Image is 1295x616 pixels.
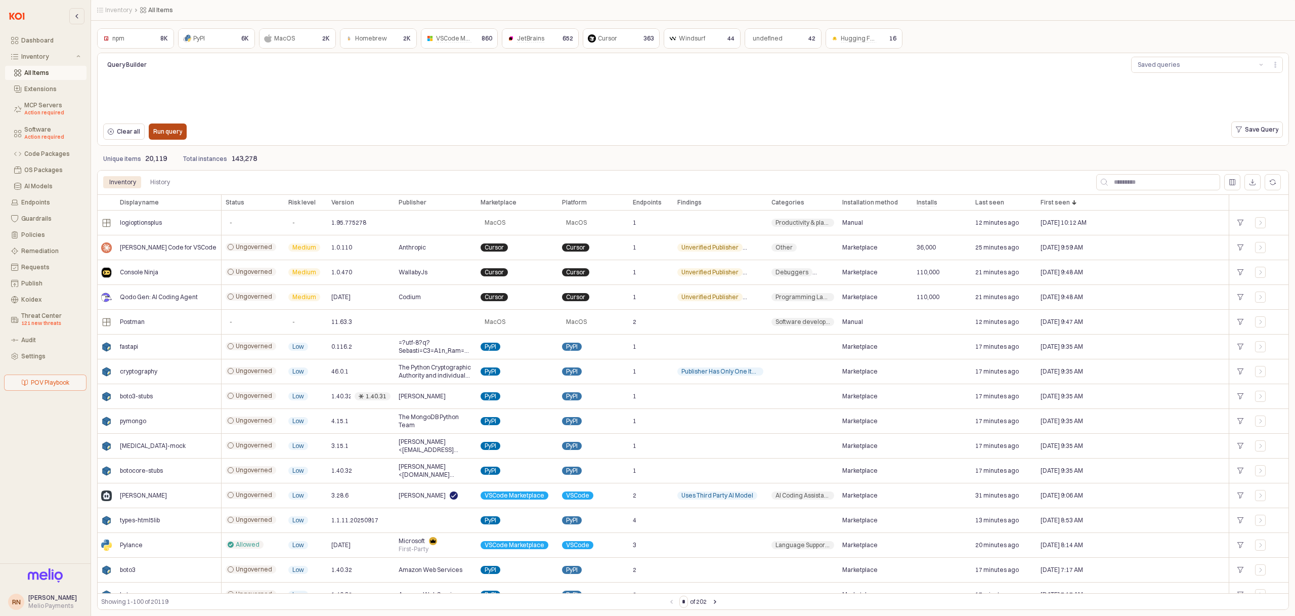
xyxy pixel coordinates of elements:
div: Windsurf [679,33,705,44]
div: + [1233,514,1247,527]
span: Cursor [485,243,504,252]
span: [DATE] 9:35 AM [1041,367,1083,376]
span: Installs [917,198,937,207]
button: Requests [5,260,87,274]
button: Publish [5,276,87,291]
div: 121 new threats [21,319,80,327]
button: Remediation [5,244,87,258]
p: 6K [241,34,249,43]
span: - [292,219,295,227]
p: Unique items [103,154,141,163]
span: 1.0.470 [331,268,352,276]
span: Findings [677,198,702,207]
span: [DATE] [331,293,351,301]
span: Publisher Has Only One Item [681,367,759,376]
button: AI Models [5,179,87,193]
div: npm8K [97,28,174,49]
p: 652 [563,34,573,43]
div: Homebrew [355,33,387,44]
p: 363 [643,34,654,43]
span: VSCode Marketplace [485,491,544,500]
span: Low [292,541,304,549]
button: Settings [5,349,87,363]
span: PyPI [566,516,578,524]
span: Low [292,392,304,400]
span: 1 [633,367,636,376]
button: MCP Servers [5,98,87,120]
p: Save Query [1245,126,1278,134]
span: MacOS [485,318,505,326]
span: 1 [633,417,636,425]
span: VSCode [566,541,589,549]
div: Hugging Face16 [826,28,902,49]
span: Marketplace [842,293,878,301]
span: [PERSON_NAME] [120,491,167,500]
p: Clear all [117,128,140,136]
button: OS Packages [5,163,87,177]
span: PyPI [566,367,578,376]
div: PyPI [193,33,205,44]
span: MacOS [566,219,587,227]
span: 1 [633,219,636,227]
span: Low [292,343,304,351]
span: PyPI [485,467,496,475]
div: npm [112,33,124,44]
div: Extensions [24,86,80,93]
span: 12 minutes ago [975,219,1019,227]
span: Ungoverned [236,491,272,499]
div: Endpoints [21,199,80,206]
button: POV Playbook [4,375,87,391]
div: Remediation [21,248,80,255]
p: Query Builder [107,60,238,69]
div: + [1233,390,1247,403]
div: Windsurf44 [664,28,741,49]
span: Ungoverned [236,243,272,251]
div: + [1233,365,1247,378]
button: Show suggestions [1255,57,1267,72]
button: Clear all [103,124,145,140]
span: Ungoverned [236,293,272,301]
div: AI Models [24,183,80,190]
input: Page [680,596,687,607]
button: Guardrails [5,212,87,226]
span: Manual [842,219,863,227]
p: 2K [403,34,411,43]
div: Code Packages [24,150,80,157]
div: Action required [24,133,80,141]
span: PyPI [566,467,578,475]
span: Uses Third Party AI Model [749,293,821,301]
span: Ungoverned [236,417,272,425]
span: 2 [633,491,636,500]
span: Language Support & Tooling [775,541,830,549]
button: Koidex [5,293,87,307]
span: Manual [842,318,863,326]
div: + [1233,588,1247,601]
span: logioptionsplus [120,219,162,227]
span: 1 [633,392,636,400]
div: undefined42 [745,28,822,49]
button: Software [5,122,87,145]
span: 21 minutes ago [975,293,1019,301]
span: Ungoverned [236,342,272,350]
button: Audit [5,333,87,347]
p: Run query [153,128,182,136]
span: VSCode [566,491,589,500]
span: PyPI [485,392,496,400]
p: 2K [322,34,330,43]
span: Brand New Marketplace Item [749,243,827,252]
span: Display name [120,198,159,207]
div: History [150,176,170,188]
span: PyPI [485,367,496,376]
span: Marketplace [481,198,516,207]
div: PyPI6K [178,28,255,49]
span: AI Coding Assistants [775,491,830,500]
nav: Breadcrumbs [97,6,892,14]
div: Cursor363 [583,28,660,49]
span: PyPI [566,343,578,351]
span: Debuggers [775,268,808,276]
span: PyPI [485,516,496,524]
span: Programming Languages [775,293,830,301]
div: History [144,176,176,188]
span: fastapi [120,343,138,351]
span: 12 minutes ago [975,318,1019,326]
